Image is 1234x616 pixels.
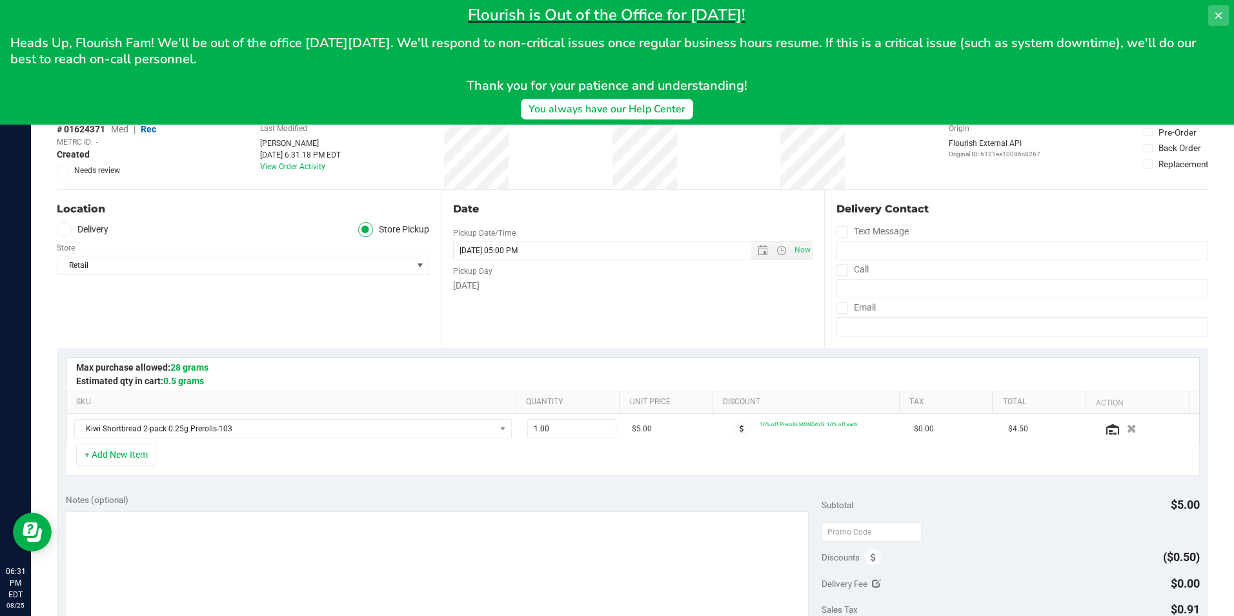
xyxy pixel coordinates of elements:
[57,123,105,136] span: # 01624371
[453,201,813,217] div: Date
[74,419,512,438] span: NO DATA FOUND
[57,242,75,254] label: Store
[57,222,108,237] label: Delivery
[752,245,774,256] span: Open the date view
[632,423,652,435] span: $5.00
[96,136,98,148] span: -
[836,222,909,241] label: Text Message
[1163,550,1200,564] span: ($0.50)
[74,165,120,176] span: Needs review
[111,124,128,134] span: Med
[836,298,876,317] label: Email
[1158,126,1197,139] div: Pre-Order
[949,123,969,134] label: Origin
[6,566,25,601] p: 06:31 PM EDT
[1158,158,1208,170] div: Replacement
[141,124,156,134] span: Rec
[260,123,307,134] label: Last Modified
[66,495,128,505] span: Notes (optional)
[57,256,412,274] span: Retail
[949,149,1040,159] p: Original ID: 6121ea10086c8267
[13,513,52,551] iframe: Resource center
[1158,141,1201,154] div: Back Order
[163,376,204,386] span: 0.5 grams
[358,222,429,237] label: Store Pickup
[836,241,1208,260] input: Format: (999) 999-9999
[134,124,136,134] span: |
[822,546,860,569] span: Discounts
[75,420,495,438] span: Kiwi Shortbread 2-pack 0.25g Prerolls-103
[836,279,1208,298] input: Format: (999) 999-9999
[76,362,208,373] span: Max purchase allowed:
[822,500,853,510] span: Subtotal
[10,34,1199,68] span: Heads Up, Flourish Fam! We'll be out of the office [DATE][DATE]. We'll respond to non-critical is...
[6,601,25,610] p: 08/25
[723,397,894,407] a: Discount
[822,604,858,615] span: Sales Tax
[836,201,1208,217] div: Delivery Contact
[453,227,516,239] label: Pickup Date/Time
[453,279,813,293] div: [DATE]
[836,260,869,279] label: Call
[412,256,429,274] span: select
[909,397,987,407] a: Tax
[1171,498,1200,511] span: $5.00
[760,421,857,427] span: 10% off Prerolls MONDAYS: 10% off each
[1086,391,1189,415] th: Action
[453,265,492,277] label: Pickup Day
[468,5,745,25] span: Flourish is Out of the Office for [DATE]!
[467,77,747,94] span: Thank you for your patience and understanding!
[528,420,616,438] input: 1.00
[76,397,511,407] a: SKU
[170,362,208,373] span: 28 grams
[872,579,881,588] i: Edit Delivery Fee
[76,444,156,466] button: + Add New Item
[57,136,93,148] span: METRC ID:
[260,149,341,161] div: [DATE] 6:31:18 PM EDT
[914,423,934,435] span: $0.00
[260,138,341,149] div: [PERSON_NAME]
[822,522,922,542] input: Promo Code
[1003,397,1081,407] a: Total
[57,148,90,161] span: Created
[529,101,685,117] div: You always have our Help Center
[1171,602,1200,616] span: $0.91
[76,376,204,386] span: Estimated qty in cart:
[57,201,429,217] div: Location
[260,162,325,171] a: View Order Activity
[1008,423,1028,435] span: $4.50
[526,397,614,407] a: Quantity
[771,245,793,256] span: Open the time view
[822,579,867,589] span: Delivery Fee
[791,241,813,260] span: Set Current date
[630,397,708,407] a: Unit Price
[949,138,1040,159] div: Flourish External API
[1171,577,1200,590] span: $0.00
